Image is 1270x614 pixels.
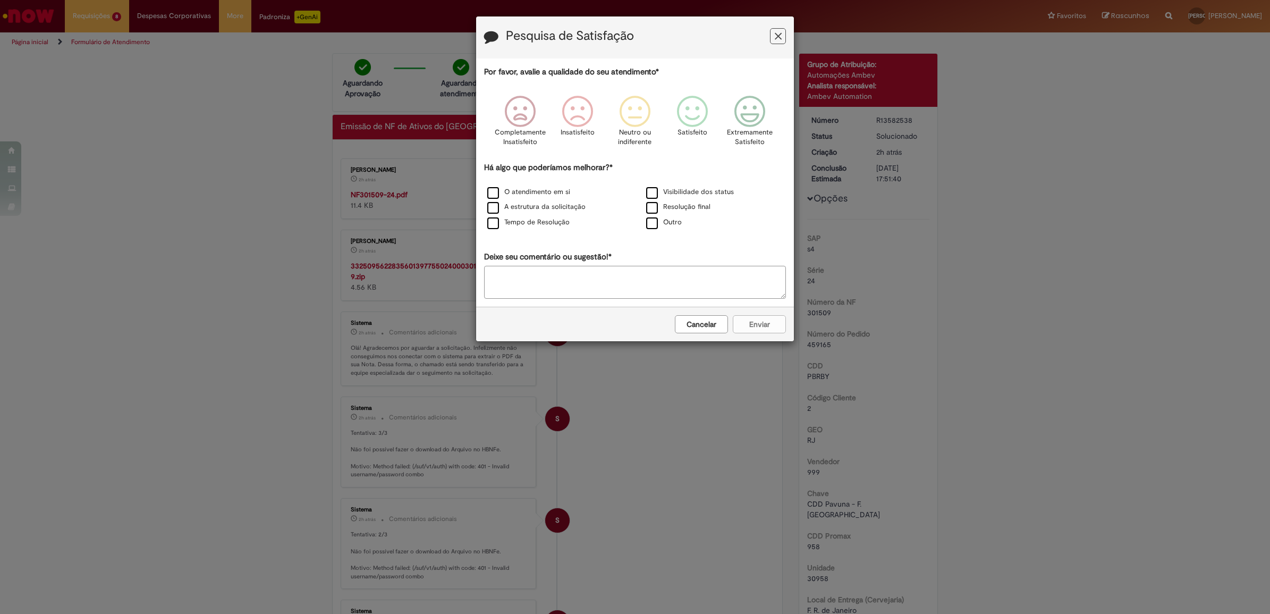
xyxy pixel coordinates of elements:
[723,88,777,161] div: Extremamente Satisfeito
[646,217,682,228] label: Outro
[484,66,659,78] label: Por favor, avalie a qualidade do seu atendimento*
[608,88,662,161] div: Neutro ou indiferente
[727,128,773,147] p: Extremamente Satisfeito
[678,128,707,138] p: Satisfeito
[561,128,595,138] p: Insatisfeito
[506,29,634,43] label: Pesquisa de Satisfação
[487,217,570,228] label: Tempo de Resolução
[484,251,612,263] label: Deixe seu comentário ou sugestão!*
[646,187,734,197] label: Visibilidade dos status
[675,315,728,333] button: Cancelar
[665,88,719,161] div: Satisfeito
[487,187,570,197] label: O atendimento em si
[484,162,786,231] div: Há algo que poderíamos melhorar?*
[616,128,654,147] p: Neutro ou indiferente
[487,202,586,212] label: A estrutura da solicitação
[646,202,710,212] label: Resolução final
[551,88,605,161] div: Insatisfeito
[495,128,546,147] p: Completamente Insatisfeito
[493,88,547,161] div: Completamente Insatisfeito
